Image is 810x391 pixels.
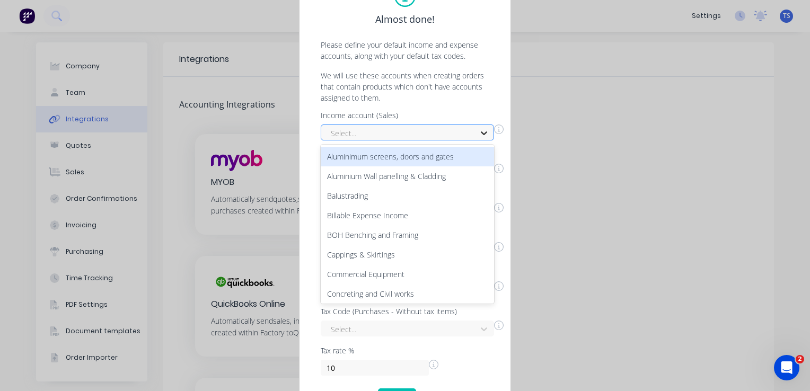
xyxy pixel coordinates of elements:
[321,308,504,315] div: Tax Code (Purchases - Without tax items)
[375,12,435,26] span: Almost done!
[310,70,500,103] p: We will use these accounts when creating orders that contain products which don't have accounts a...
[321,186,494,206] div: Balustrading
[796,355,804,363] span: 2
[19,8,35,24] img: Factory
[310,39,500,61] p: Please define your default income and expense accounts, along with your default tax codes.
[321,264,494,284] div: Commercial Equipment
[321,147,494,166] div: Aluminimum screens, doors and gates
[321,166,494,186] div: Aluminium Wall panelling & Cladding
[774,355,799,380] iframe: Intercom live chat
[321,112,504,119] div: Income account (Sales)
[321,284,494,304] div: Concreting and Civil works
[321,225,494,245] div: BOH Benching and Framing
[321,245,494,264] div: Cappings & Skirtings
[321,347,438,354] div: Tax rate %
[321,206,494,225] div: Billable Expense Income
